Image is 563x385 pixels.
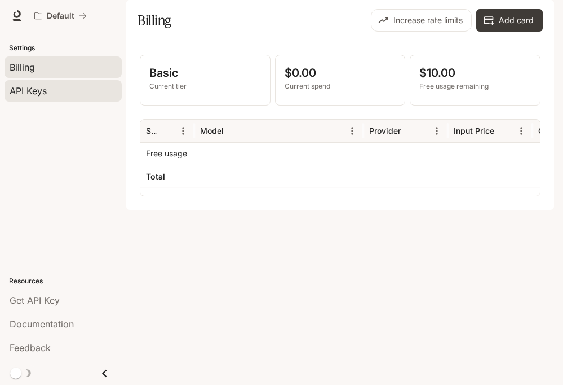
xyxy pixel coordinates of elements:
[454,126,494,135] div: Input Price
[369,126,401,135] div: Provider
[47,11,74,21] p: Default
[428,123,445,139] button: Menu
[225,123,242,139] button: Sort
[476,9,543,32] button: Add card
[175,123,192,139] button: Menu
[419,81,531,91] p: Free usage remaining
[513,123,530,139] button: Menu
[149,64,261,81] p: Basic
[146,171,165,182] h6: Total
[158,123,175,139] button: Sort
[200,126,224,135] div: Model
[285,64,396,81] p: $0.00
[285,81,396,91] p: Current spend
[402,123,419,139] button: Sort
[149,81,261,91] p: Current tier
[344,123,361,139] button: Menu
[495,123,512,139] button: Sort
[371,9,472,32] button: Increase rate limits
[419,64,531,81] p: $10.00
[138,9,171,32] h1: Billing
[29,5,92,27] button: All workspaces
[146,126,157,135] div: Service
[146,148,187,159] p: Free usage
